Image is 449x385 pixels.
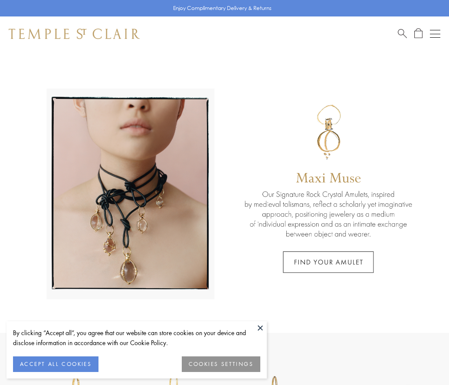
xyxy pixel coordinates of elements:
button: COOKIES SETTINGS [182,356,260,372]
div: By clicking “Accept all”, you agree that our website can store cookies on your device and disclos... [13,328,260,348]
a: Search [398,28,407,39]
a: Open Shopping Bag [414,28,423,39]
p: Enjoy Complimentary Delivery & Returns [173,4,272,13]
button: ACCEPT ALL COOKIES [13,356,98,372]
button: Open navigation [430,29,440,39]
img: Temple St. Clair [9,29,140,39]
